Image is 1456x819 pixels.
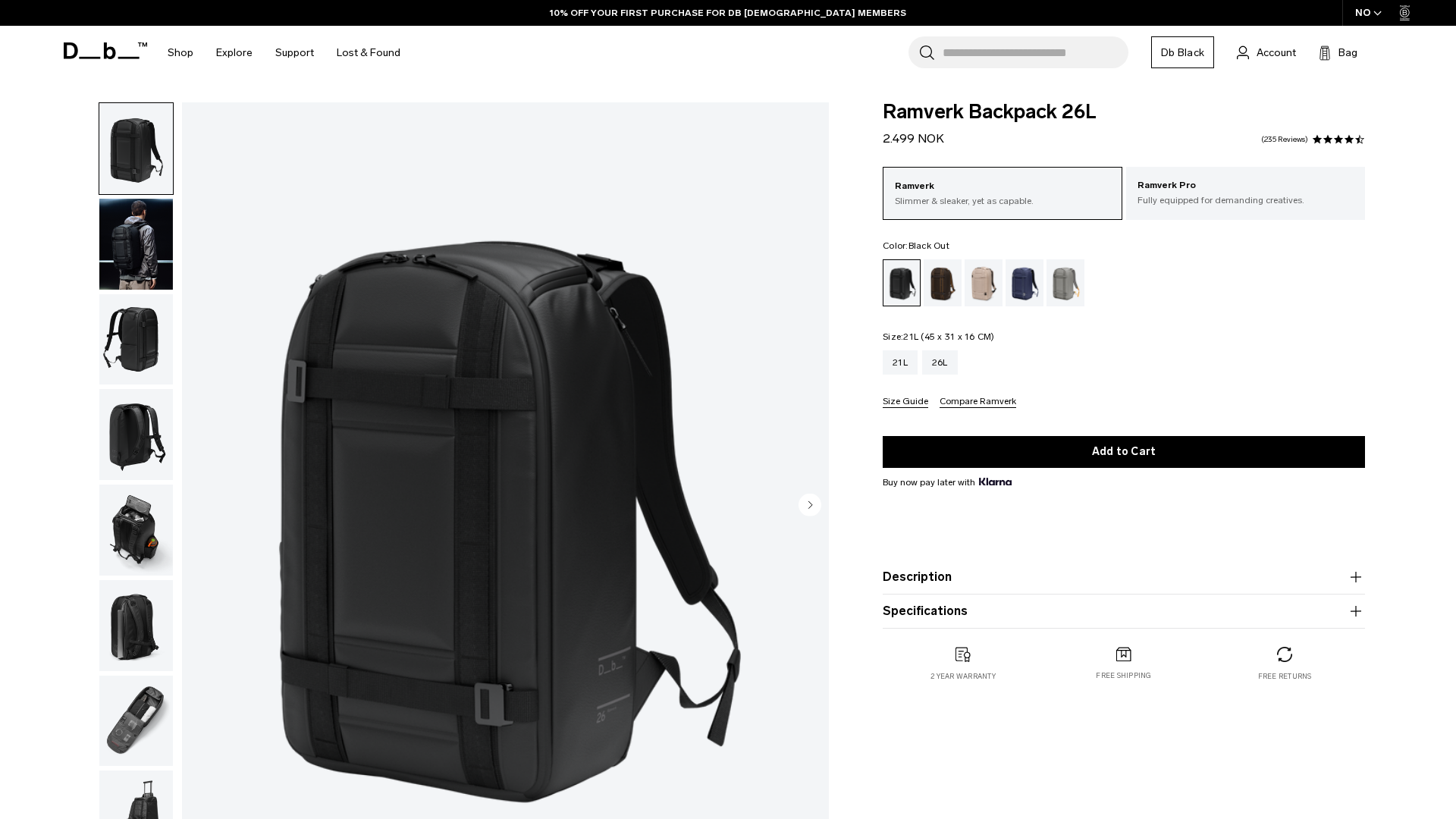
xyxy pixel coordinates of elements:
[883,397,928,408] button: Size Guide
[99,579,174,672] button: Ramverk Backpack 26L Black Out
[883,568,1365,586] button: Description
[1096,670,1151,681] p: Free shipping
[1006,259,1043,306] a: Blue Hour
[1258,671,1312,682] p: Free returns
[883,102,1365,122] span: Ramverk Backpack 26L
[908,240,949,251] span: Black Out
[275,26,314,80] a: Support
[883,350,918,375] a: 21L
[99,103,173,194] img: Ramverk Backpack 26L Black Out
[895,194,1110,208] p: Slimmer & sleaker, yet as capable.
[1151,36,1214,68] a: Db Black
[1237,43,1296,61] a: Account
[979,478,1012,485] img: {"height" => 20, "alt" => "Klarna"}
[883,436,1365,468] button: Add to Cart
[99,388,174,481] button: Ramverk Backpack 26L Black Out
[99,294,173,385] img: Ramverk Backpack 26L Black Out
[922,350,958,375] a: 26L
[883,602,1365,620] button: Specifications
[883,259,921,306] a: Black Out
[216,26,253,80] a: Explore
[965,259,1003,306] a: Fogbow Beige
[1319,43,1357,61] button: Bag
[883,131,944,146] span: 2.499 NOK
[1257,45,1296,61] span: Account
[99,484,174,576] button: Ramverk Backpack 26L Black Out
[337,26,400,80] a: Lost & Found
[99,199,173,290] img: Ramverk Backpack 26L Black Out
[99,675,174,767] button: Ramverk Backpack 26L Black Out
[99,580,173,671] img: Ramverk Backpack 26L Black Out
[1046,259,1084,306] a: Sand Grey
[156,26,412,80] nav: Main Navigation
[883,241,949,250] legend: Color:
[799,493,821,519] button: Next slide
[168,26,193,80] a: Shop
[903,331,994,342] span: 21L (45 x 31 x 16 CM)
[99,389,173,480] img: Ramverk Backpack 26L Black Out
[895,179,1110,194] p: Ramverk
[99,293,174,386] button: Ramverk Backpack 26L Black Out
[99,485,173,576] img: Ramverk Backpack 26L Black Out
[883,332,995,341] legend: Size:
[550,6,906,20] a: 10% OFF YOUR FIRST PURCHASE FOR DB [DEMOGRAPHIC_DATA] MEMBERS
[940,397,1016,408] button: Compare Ramverk
[1137,178,1354,193] p: Ramverk Pro
[1261,136,1308,143] a: 235 reviews
[99,676,173,767] img: Ramverk Backpack 26L Black Out
[99,198,174,290] button: Ramverk Backpack 26L Black Out
[99,102,174,195] button: Ramverk Backpack 26L Black Out
[930,671,996,682] p: 2 year warranty
[1338,45,1357,61] span: Bag
[924,259,962,306] a: Espresso
[1126,167,1366,218] a: Ramverk Pro Fully equipped for demanding creatives.
[883,475,1012,489] span: Buy now pay later with
[1137,193,1354,207] p: Fully equipped for demanding creatives.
